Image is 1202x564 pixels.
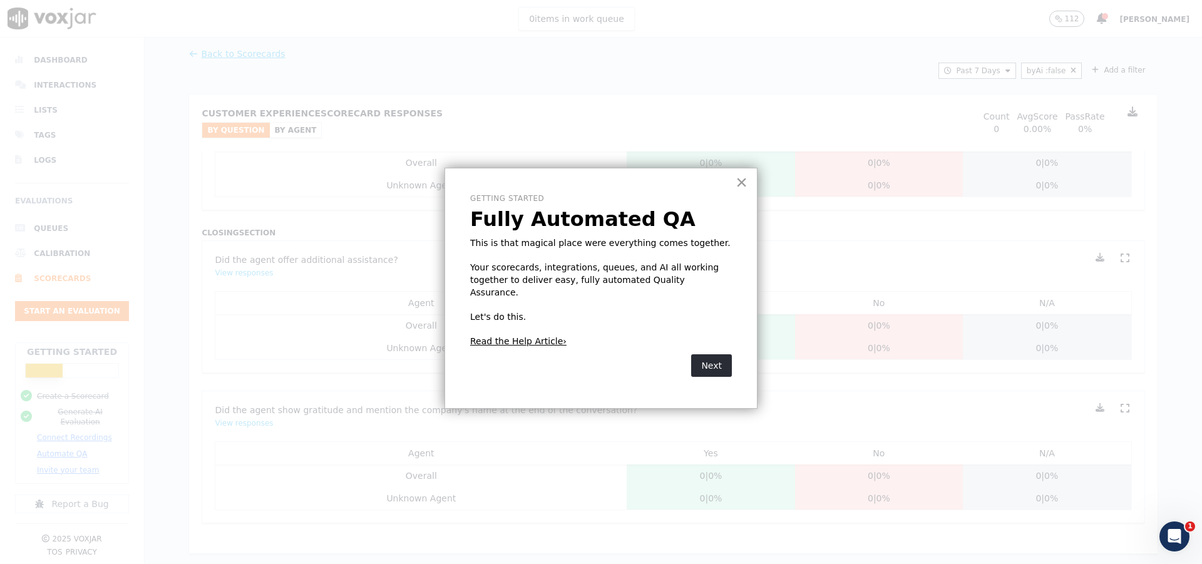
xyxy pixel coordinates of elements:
p: This is that magical place were everything comes together. [470,237,732,250]
p: Your scorecards, integrations, queues, and AI all working together to deliver easy, fully automat... [470,262,732,299]
p: Fully Automated QA [470,207,732,231]
a: Read the Help Article› [470,336,567,346]
span: 1 [1185,521,1195,531]
iframe: Intercom live chat [1159,521,1189,551]
button: Next [691,354,732,377]
p: Let's do this. [470,311,732,324]
p: Getting Started [470,193,732,204]
button: Close [736,172,747,192]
